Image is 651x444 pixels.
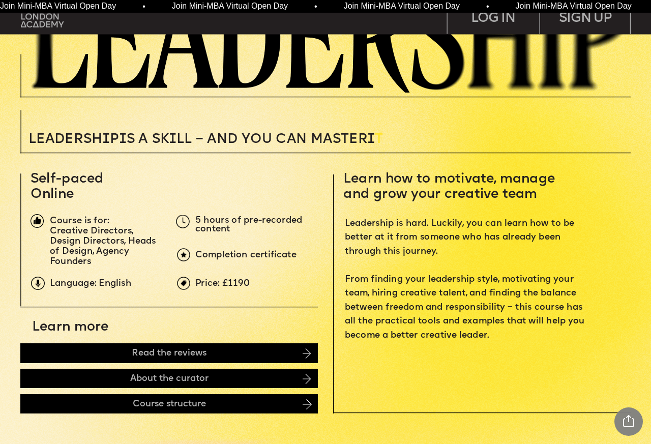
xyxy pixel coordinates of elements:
span: Self-paced [31,172,104,186]
img: upload-5dcb7aea-3d7f-4093-a867-f0427182171d.png [176,215,189,228]
div: Share [614,407,643,436]
span: i [119,133,127,146]
span: • [314,3,317,11]
span: Leadership is hard. Luckily, you can learn how to be better at it from someone who has already be... [345,218,587,340]
span: i [368,133,375,146]
img: image-1fa7eedb-a71f-428c-a033-33de134354ef.png [31,214,44,227]
span: 5 hours of pre-recorded content [195,216,305,234]
span: Creative Directors, Design Directors, Heads of Design, Agency Founders [50,226,159,267]
span: i [102,133,110,146]
img: upload-bfdffa89-fac7-4f57-a443-c7c39906ba42.png [21,6,64,27]
img: image-14cb1b2c-41b0-4782-8715-07bdb6bd2f06.png [303,348,311,359]
img: upload-969c61fd-ea08-4d05-af36-d273f2608f5e.png [177,277,190,290]
span: Leadersh p s a sk ll – and you can MASTER [28,133,375,146]
span: Price: £1190 [195,279,250,288]
span: • [142,3,145,11]
img: image-ebac62b4-e37e-4ca8-99fd-bb379c720805.png [303,399,312,409]
p: T [28,133,486,146]
img: image-d430bf59-61f2-4e83-81f2-655be665a85d.png [303,374,311,384]
span: i [169,133,177,146]
span: Completion certificate [195,250,297,259]
img: upload-6b0d0326-a6ce-441c-aac1-c2ff159b353e.png [177,248,190,261]
span: Learn how to motivate, manage and grow your creative team [343,172,559,201]
span: Online [31,188,74,201]
span: Course is for: [50,216,109,226]
span: Language: English [50,279,131,288]
img: upload-9eb2eadd-7bf9-4b2b-b585-6dd8b9275b41.png [31,277,44,290]
span: Learn more [32,320,108,334]
span: • [485,3,488,11]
